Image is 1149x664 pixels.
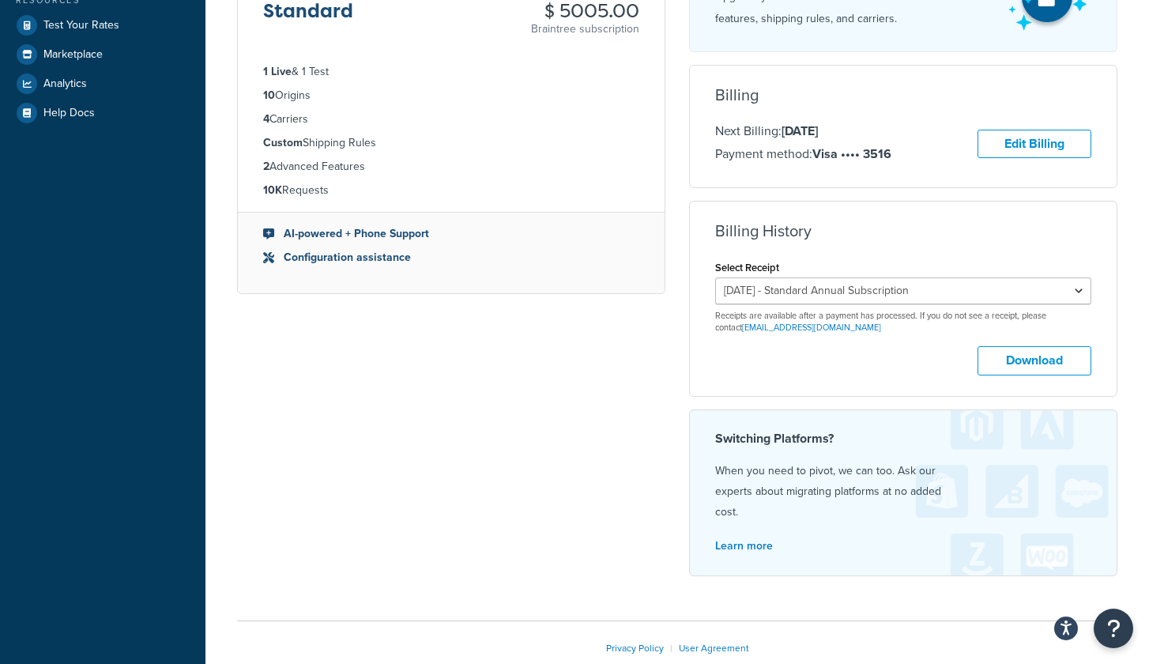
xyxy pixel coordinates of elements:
[263,63,639,81] li: & 1 Test
[12,40,194,69] a: Marketplace
[715,121,891,141] p: Next Billing:
[12,99,194,127] a: Help Docs
[978,130,1091,159] a: Edit Billing
[531,21,639,37] p: Braintree subscription
[263,158,269,175] strong: 2
[263,134,639,152] li: Shipping Rules
[43,77,87,91] span: Analytics
[263,87,275,104] strong: 10
[1094,609,1133,648] button: Open Resource Center
[978,346,1091,375] button: Download
[12,11,194,40] a: Test Your Rates
[715,538,773,554] a: Learn more
[263,1,353,34] h3: Standard
[43,19,119,32] span: Test Your Rates
[679,641,749,655] a: User Agreement
[531,1,639,21] h3: $ 5005.00
[263,158,639,175] li: Advanced Features
[715,262,779,274] label: Select Receipt
[263,87,639,104] li: Origins
[43,48,103,62] span: Marketplace
[715,461,1091,523] p: When you need to pivot, we can too. Ask our experts about migrating platforms at no added cost.
[263,182,282,198] strong: 10K
[263,63,292,80] strong: 1 Live
[263,225,639,243] li: AI-powered + Phone Support
[715,429,1091,448] h4: Switching Platforms?
[715,86,759,104] h3: Billing
[670,641,672,655] span: |
[43,107,95,120] span: Help Docs
[715,144,891,164] p: Payment method:
[263,111,269,127] strong: 4
[715,310,1091,334] p: Receipts are available after a payment has processed. If you do not see a receipt, please contact
[606,641,664,655] a: Privacy Policy
[263,249,639,266] li: Configuration assistance
[782,122,818,140] strong: [DATE]
[263,111,639,128] li: Carriers
[263,134,303,151] strong: Custom
[812,145,891,163] strong: Visa •••• 3516
[263,182,639,199] li: Requests
[715,222,812,240] h3: Billing History
[742,321,881,334] a: [EMAIL_ADDRESS][DOMAIN_NAME]
[12,70,194,98] a: Analytics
